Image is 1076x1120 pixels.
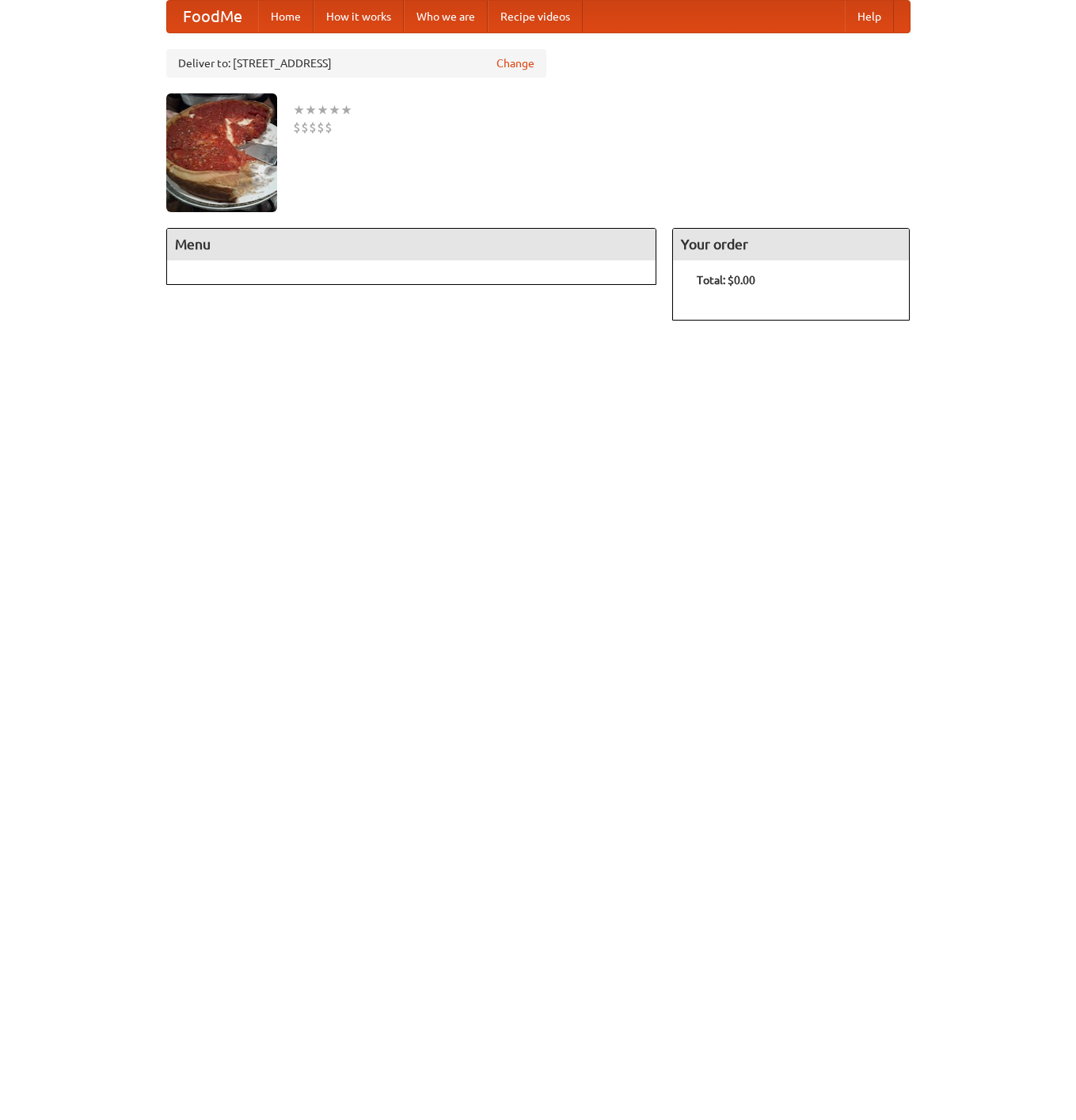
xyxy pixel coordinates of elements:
li: ★ [293,101,305,119]
li: $ [301,119,309,136]
li: $ [317,119,325,136]
li: ★ [329,101,340,119]
div: Deliver to: [STREET_ADDRESS] [166,49,546,78]
li: ★ [317,101,329,119]
li: ★ [340,101,352,119]
a: Help [845,1,894,32]
h4: Your order [673,229,909,260]
h4: Menu [167,229,656,260]
a: Who we are [404,1,488,32]
a: Home [258,1,314,32]
a: FoodMe [167,1,258,32]
a: Change [496,55,534,71]
img: angular.jpg [166,93,277,212]
li: $ [293,119,301,136]
a: Recipe videos [488,1,583,32]
b: Total: $0.00 [697,274,755,287]
li: $ [309,119,317,136]
a: How it works [314,1,404,32]
li: ★ [305,101,317,119]
li: $ [325,119,333,136]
